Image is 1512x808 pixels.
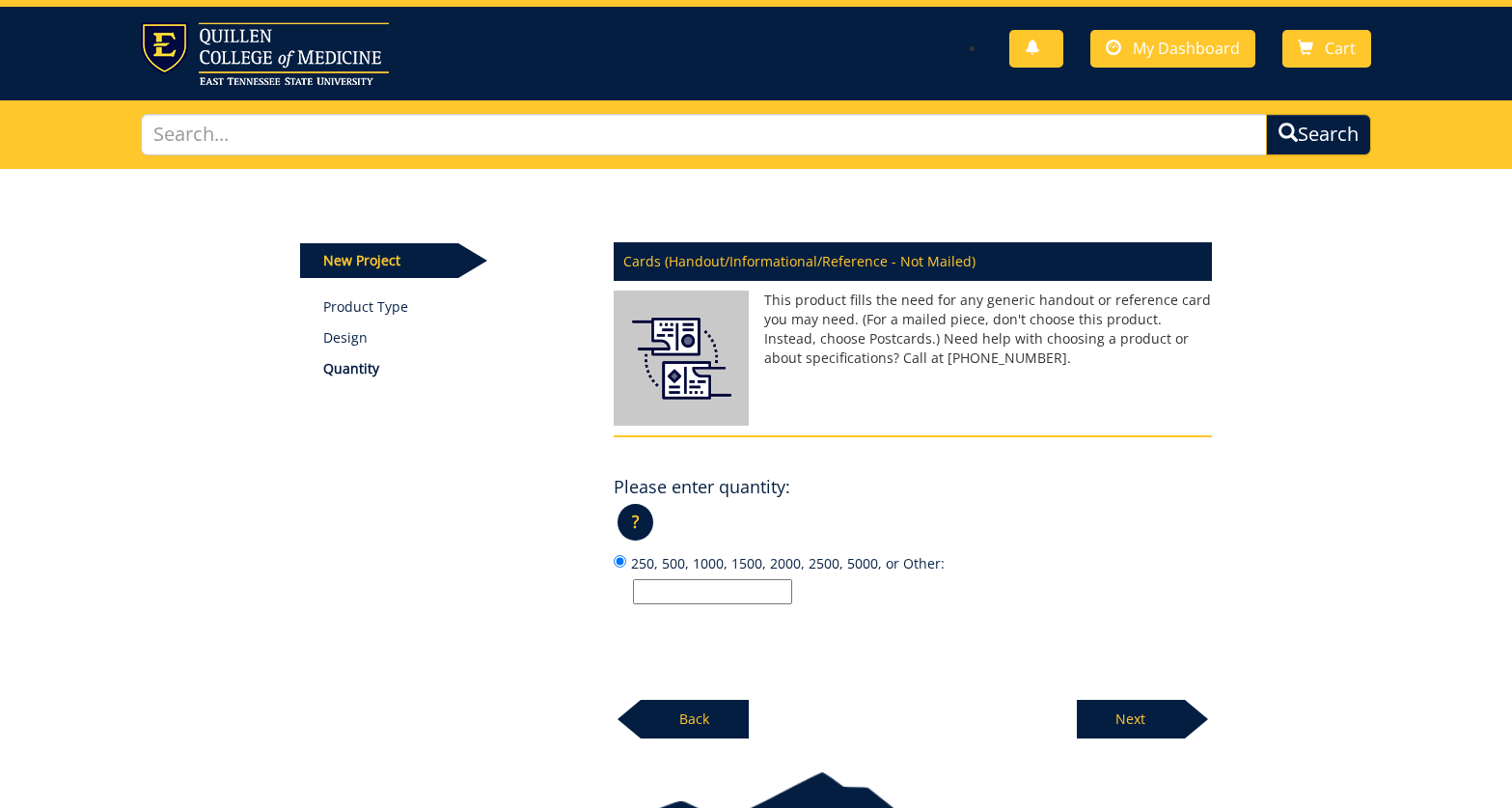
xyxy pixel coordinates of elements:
[1266,114,1371,155] button: Search
[323,359,585,378] p: Quantity
[618,504,653,541] p: ?
[633,579,792,604] input: 250, 500, 1000, 1500, 2000, 2500, 5000, or Other:
[300,243,458,278] p: New Project
[1077,700,1185,738] p: Next
[141,22,389,85] img: ETSU logo
[614,242,1212,281] p: Cards (Handout/Informational/Reference - Not Mailed)
[1282,30,1371,68] a: Cart
[614,552,1212,604] label: 250, 500, 1000, 1500, 2000, 2500, 5000, or Other:
[1090,30,1255,68] a: My Dashboard
[641,700,749,738] p: Back
[323,297,585,317] a: Product Type
[614,555,626,568] input: 250, 500, 1000, 1500, 2000, 2500, 5000, or Other:
[141,114,1268,155] input: Search...
[614,478,790,497] h4: Please enter quantity:
[614,291,1212,368] p: This product fills the need for any generic handout or reference card you may need. (For a mailed...
[1133,38,1240,59] span: My Dashboard
[323,328,585,348] p: Design
[1325,38,1356,59] span: Cart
